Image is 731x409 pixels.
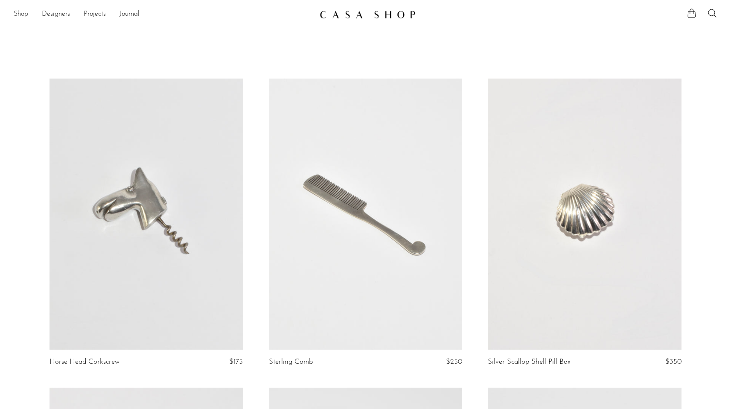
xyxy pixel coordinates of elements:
a: Silver Scallop Shell Pill Box [488,358,571,366]
ul: NEW HEADER MENU [14,7,313,22]
a: Journal [119,9,140,20]
span: $350 [665,358,681,365]
a: Shop [14,9,28,20]
a: Projects [84,9,106,20]
span: $175 [229,358,243,365]
a: Designers [42,9,70,20]
nav: Desktop navigation [14,7,313,22]
span: $250 [446,358,462,365]
a: Horse Head Corkscrew [50,358,119,366]
a: Sterling Comb [269,358,313,366]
